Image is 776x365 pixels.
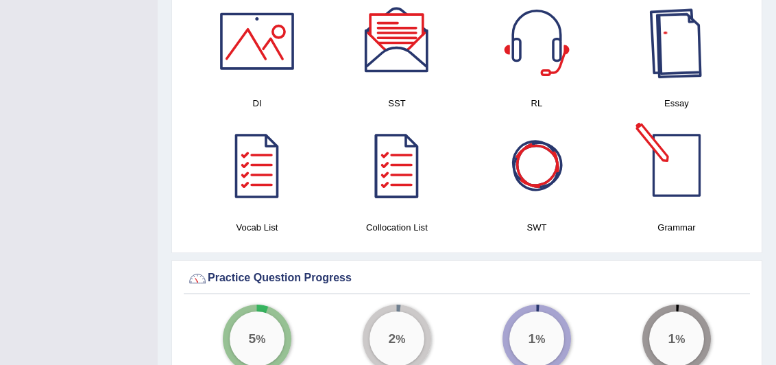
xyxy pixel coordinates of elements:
big: 2 [389,331,396,346]
big: 1 [529,331,536,346]
h4: DI [194,96,320,110]
h4: Vocab List [194,220,320,235]
big: 1 [668,331,676,346]
h4: Essay [614,96,740,110]
h4: SWT [474,220,600,235]
div: Practice Question Progress [187,268,747,289]
h4: RL [474,96,600,110]
h4: Grammar [614,220,740,235]
big: 5 [249,331,256,346]
h4: Collocation List [334,220,460,235]
h4: SST [334,96,460,110]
